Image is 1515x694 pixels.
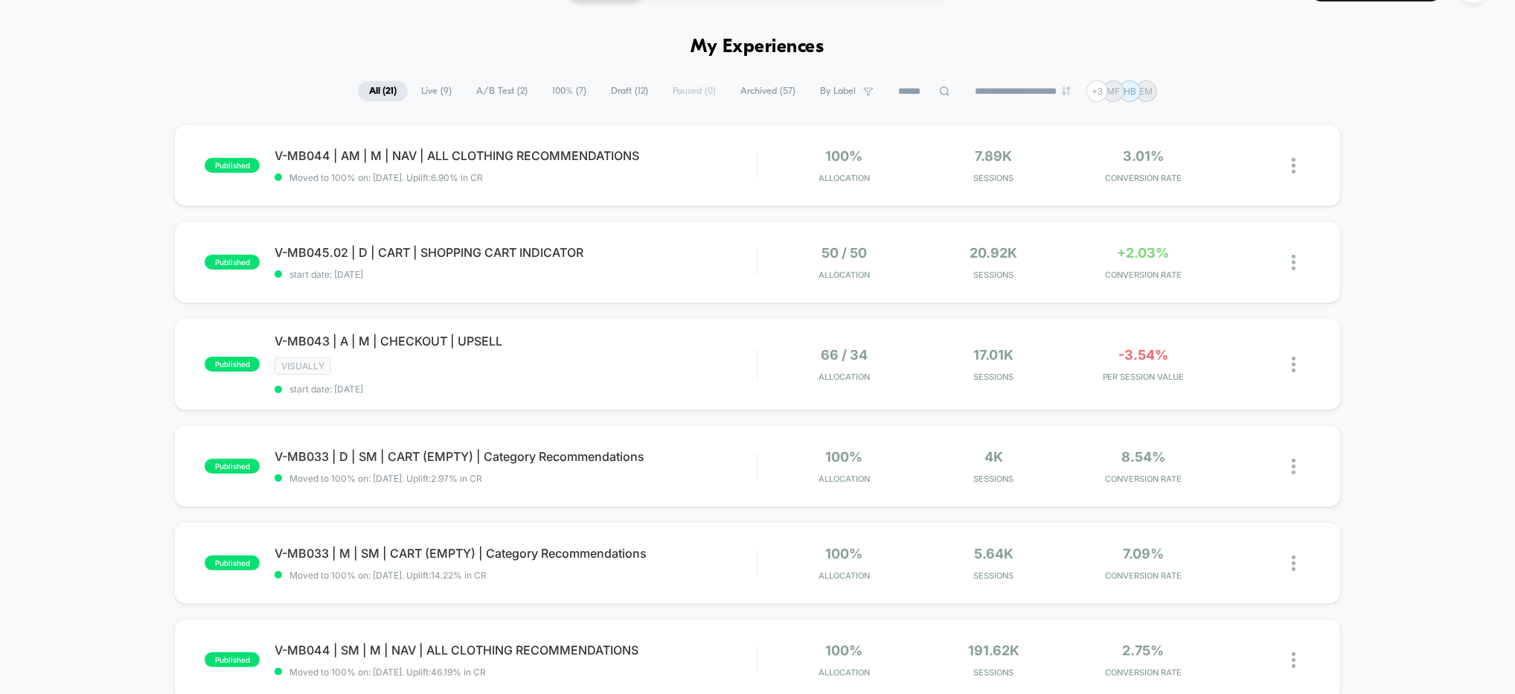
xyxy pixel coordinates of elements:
[825,546,862,561] span: 100%
[275,269,757,280] span: start date: [DATE]
[205,357,260,372] span: published
[820,86,856,97] span: By Label
[1072,372,1214,382] span: PER SESSION VALUE
[275,245,757,260] span: V-MB045.02 | D | CART | SHOPPING CART INDICATOR
[825,449,862,465] span: 100%
[1118,245,1170,261] span: +2.03%
[275,383,757,395] span: start date: [DATE]
[289,473,482,484] span: Moved to 100% on: [DATE] . Uplift: 2.97% in CR
[923,173,1065,183] span: Sessions
[974,347,1014,363] span: 17.01k
[275,546,757,561] span: V-MB033 | M | SM | CART (EMPTY) | Category Recommendations
[205,158,260,173] span: published
[1121,449,1165,465] span: 8.54%
[1072,474,1214,484] span: CONVERSION RATE
[819,570,870,581] span: Allocation
[289,666,486,678] span: Moved to 100% on: [DATE] . Uplift: 46.19% in CR
[1118,347,1168,363] span: -3.54%
[976,148,1013,164] span: 7.89k
[923,474,1065,484] span: Sessions
[968,643,1019,658] span: 191.62k
[821,245,867,261] span: 50 / 50
[289,172,483,183] span: Moved to 100% on: [DATE] . Uplift: 6.90% in CR
[1072,667,1214,678] span: CONVERSION RATE
[275,643,757,658] span: V-MB044 | SM | M | NAV | ALL CLOTHING RECOMMENDATIONS
[819,474,870,484] span: Allocation
[1123,546,1164,561] span: 7.09%
[275,357,331,375] span: VISUALLY
[205,459,260,474] span: published
[465,81,539,101] span: A/B Test ( 2 )
[923,570,1065,581] span: Sessions
[1123,148,1164,164] span: 3.01%
[923,372,1065,382] span: Sessions
[1124,86,1136,97] p: HB
[600,81,659,101] span: Draft ( 12 )
[1292,652,1295,668] img: close
[691,36,824,58] h1: My Experiences
[1123,643,1165,658] span: 2.75%
[1086,80,1108,102] div: + 3
[819,667,870,678] span: Allocation
[1072,173,1214,183] span: CONVERSION RATE
[970,245,1018,261] span: 20.92k
[819,372,870,382] span: Allocation
[1140,86,1153,97] p: EM
[1292,459,1295,474] img: close
[1292,158,1295,173] img: close
[205,255,260,270] span: published
[289,570,487,581] span: Moved to 100% on: [DATE] . Uplift: 14.22% in CR
[275,334,757,348] span: V-MB043 | A | M | CHECKOUT | UPSELL
[275,449,757,464] span: V-MB033 | D | SM | CART (EMPTY) | Category Recommendations
[1072,570,1214,581] span: CONVERSION RATE
[1107,86,1121,97] p: MF
[974,546,1013,561] span: 5.64k
[205,555,260,570] span: published
[358,81,408,101] span: All ( 21 )
[541,81,598,101] span: 100% ( 7 )
[819,270,870,280] span: Allocation
[923,270,1065,280] span: Sessions
[275,148,757,163] span: V-MB044 | AM | M | NAV | ALL CLOTHING RECOMMENDATIONS
[1292,255,1295,270] img: close
[819,173,870,183] span: Allocation
[1292,555,1295,571] img: close
[205,652,260,667] span: published
[825,148,862,164] span: 100%
[825,643,862,658] span: 100%
[729,81,807,101] span: Archived ( 57 )
[1292,357,1295,372] img: close
[1072,270,1214,280] span: CONVERSION RATE
[1062,86,1071,95] img: end
[821,347,868,363] span: 66 / 34
[984,449,1003,465] span: 4k
[410,81,463,101] span: Live ( 9 )
[923,667,1065,678] span: Sessions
